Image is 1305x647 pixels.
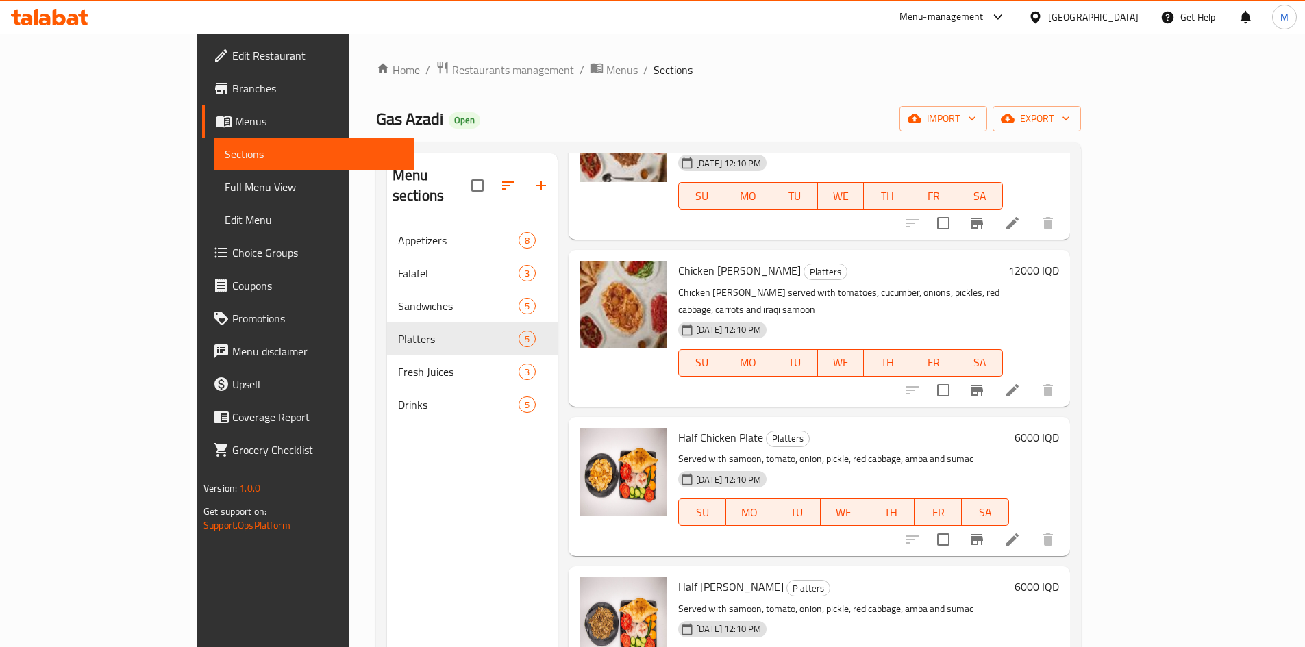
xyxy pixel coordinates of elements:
span: WE [823,186,859,206]
span: Drinks [398,396,519,413]
span: Coverage Report [232,409,403,425]
span: SU [684,353,719,372]
span: Gas Azadi [376,103,443,134]
span: 8 [519,234,535,247]
div: Platters [766,431,810,447]
span: Appetizers [398,232,519,249]
span: Choice Groups [232,244,403,261]
span: TU [779,503,815,522]
span: Sections [225,146,403,162]
button: TH [867,498,915,526]
a: Full Menu View [214,170,414,203]
button: FR [910,182,957,210]
span: TU [777,353,812,372]
img: Chicken Gus Platter [580,261,667,348]
a: Edit menu item [1004,382,1021,398]
span: Select all sections [463,171,492,200]
nav: breadcrumb [376,61,1081,79]
span: FR [920,503,956,522]
span: WE [826,503,862,522]
a: Choice Groups [202,236,414,269]
button: export [993,106,1081,131]
a: Upsell [202,368,414,401]
div: Open [449,112,480,129]
button: TH [864,182,910,210]
div: Fresh Juices3 [387,355,558,388]
a: Edit menu item [1004,215,1021,231]
span: Sections [654,62,693,78]
button: SU [678,498,726,526]
button: Branch-specific-item [960,207,993,240]
button: MO [725,182,772,210]
div: items [519,396,536,413]
span: import [910,110,976,127]
span: Menus [606,62,638,78]
button: TU [773,498,821,526]
span: [DATE] 12:10 PM [691,473,767,486]
div: items [519,232,536,249]
h6: 6000 IQD [1015,577,1059,596]
a: Coupons [202,269,414,302]
div: Falafel3 [387,257,558,290]
span: MO [732,503,768,522]
a: Sections [214,138,414,170]
button: SA [962,498,1009,526]
span: TH [873,503,909,522]
h6: 6000 IQD [1015,428,1059,447]
span: Coupons [232,277,403,294]
span: [DATE] 12:10 PM [691,622,767,635]
a: Support.OpsPlatform [203,516,290,534]
a: Menus [202,105,414,138]
img: Half Chicken Plate [580,428,667,516]
button: import [899,106,987,131]
button: SU [678,182,725,210]
span: Restaurants management [452,62,574,78]
span: Get support on: [203,503,266,520]
a: Menu disclaimer [202,335,414,368]
div: Appetizers8 [387,224,558,257]
span: Branches [232,80,403,97]
button: SA [956,182,1003,210]
span: Platters [767,431,809,446]
button: delete [1032,523,1065,556]
span: SU [684,186,719,206]
span: Sort sections [492,169,525,202]
span: Select to update [929,209,958,238]
span: Half Chicken Plate [678,427,763,448]
button: TU [771,182,818,210]
a: Menus [590,61,638,79]
span: Version: [203,479,237,497]
li: / [580,62,584,78]
div: items [519,298,536,314]
div: [GEOGRAPHIC_DATA] [1048,10,1139,25]
span: 5 [519,333,535,346]
span: TH [869,353,905,372]
li: / [425,62,430,78]
p: Chicken [PERSON_NAME] served with tomatoes, cucumber, onions, pickles, red cabbage, carrots and i... [678,284,1003,318]
span: SU [684,503,721,522]
button: WE [821,498,868,526]
h2: Menu sections [393,165,471,206]
button: WE [818,349,865,377]
div: items [519,364,536,380]
span: 3 [519,366,535,379]
button: delete [1032,374,1065,407]
span: TU [777,186,812,206]
span: 3 [519,267,535,280]
a: Edit Menu [214,203,414,236]
button: Branch-specific-item [960,523,993,556]
span: SA [962,186,997,206]
span: MO [731,353,767,372]
span: Upsell [232,376,403,392]
div: Platters [804,264,847,280]
span: Select to update [929,525,958,554]
a: Promotions [202,302,414,335]
span: 5 [519,300,535,313]
div: Menu-management [899,9,984,25]
span: Fresh Juices [398,364,519,380]
span: [DATE] 12:10 PM [691,157,767,170]
a: Edit menu item [1004,531,1021,548]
